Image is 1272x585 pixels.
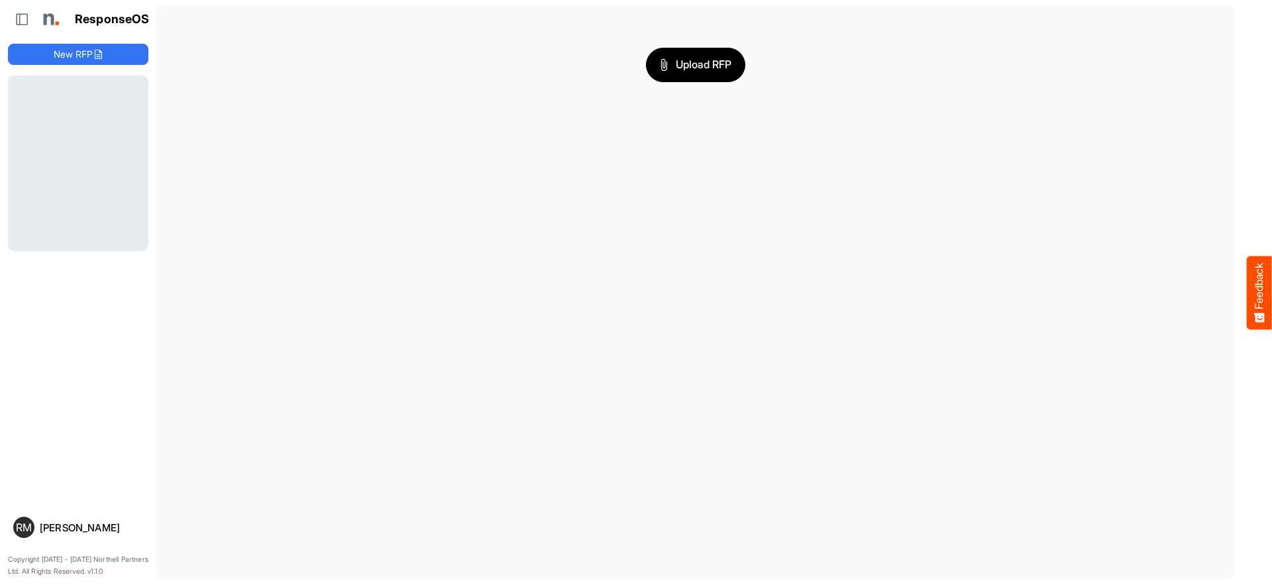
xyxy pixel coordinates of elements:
[8,44,148,65] button: New RFP
[1247,256,1272,329] button: Feedback
[16,522,32,533] span: RM
[36,6,63,32] img: Northell
[646,48,745,82] button: Upload RFP
[8,76,148,251] div: Loading...
[40,523,143,533] div: [PERSON_NAME]
[660,56,731,74] span: Upload RFP
[8,554,148,577] p: Copyright [DATE] - [DATE] Northell Partners Ltd. All Rights Reserved. v1.1.0
[75,13,150,27] h1: ResponseOS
